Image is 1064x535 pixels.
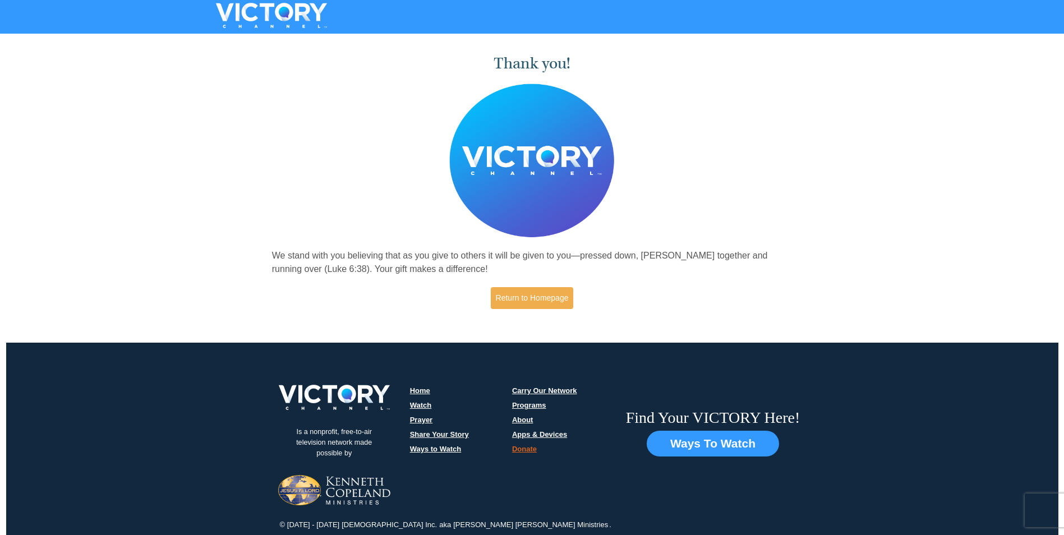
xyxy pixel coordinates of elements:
[452,519,609,531] p: [PERSON_NAME] [PERSON_NAME] Ministries
[512,416,533,424] a: About
[272,54,793,73] h1: Thank you!
[201,3,342,28] img: VICTORYTHON - VICTORY Channel
[491,287,574,309] a: Return to Homepage
[438,519,452,531] p: aka
[278,475,390,505] img: Jesus-is-Lord-logo.png
[410,401,432,409] a: Watch
[626,408,800,427] h6: Find Your VICTORY Here!
[512,386,577,395] a: Carry Our Network
[279,519,341,531] p: © [DATE] - [DATE]
[512,430,567,439] a: Apps & Devices
[410,416,432,424] a: Prayer
[647,431,779,456] button: Ways To Watch
[264,385,404,410] img: victory-logo.png
[410,430,469,439] a: Share Your Story
[278,418,390,467] p: Is a nonprofit, free-to-air television network made possible by
[272,249,793,276] p: We stand with you believing that as you give to others it will be given to you—pressed down, [PER...
[449,84,615,238] img: Believer's Voice of Victory Network
[512,445,537,453] a: Donate
[340,519,438,531] p: [DEMOGRAPHIC_DATA] Inc.
[410,386,430,395] a: Home
[410,445,462,453] a: Ways to Watch
[512,401,546,409] a: Programs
